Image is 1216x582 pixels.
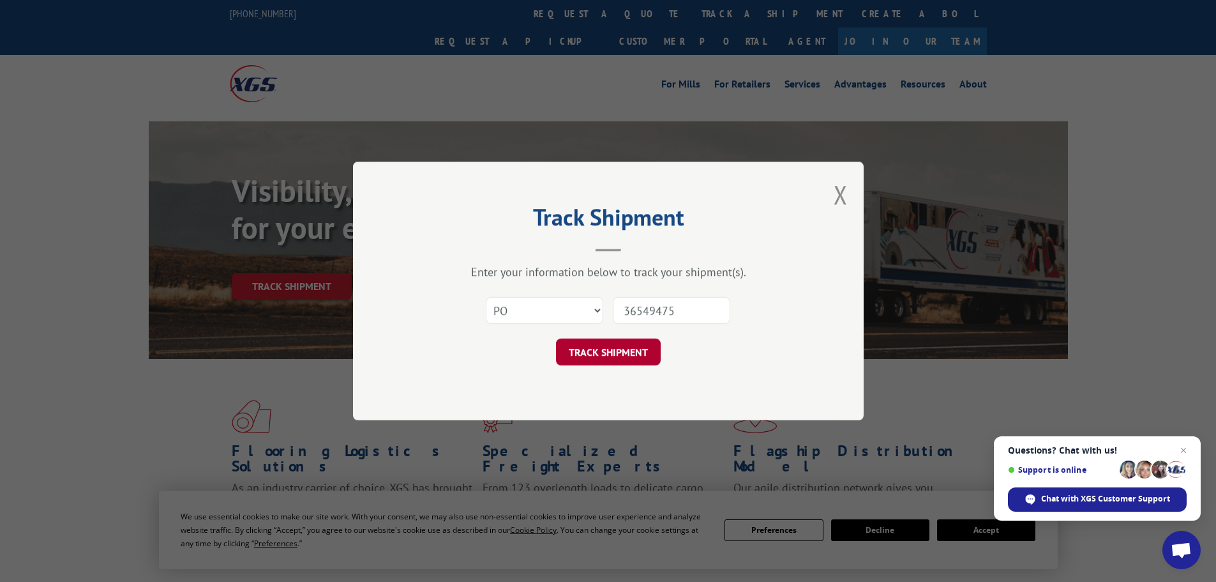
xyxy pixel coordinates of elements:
[834,178,848,211] button: Close modal
[1041,493,1170,505] span: Chat with XGS Customer Support
[417,264,800,279] div: Enter your information below to track your shipment(s).
[1008,465,1115,475] span: Support is online
[1162,531,1201,569] div: Open chat
[1008,445,1187,456] span: Questions? Chat with us!
[417,208,800,233] h2: Track Shipment
[1176,443,1191,458] span: Close chat
[613,297,730,324] input: Number(s)
[1008,487,1187,512] div: Chat with XGS Customer Support
[556,339,661,365] button: TRACK SHIPMENT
